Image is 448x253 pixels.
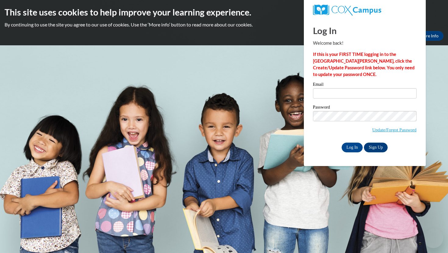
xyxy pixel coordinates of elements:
[313,5,381,16] img: COX Campus
[5,6,443,18] h2: This site uses cookies to help improve your learning experience.
[424,229,443,248] iframe: Button to launch messaging window
[313,24,417,37] h1: Log In
[313,52,414,77] strong: If this is your FIRST TIME logging in to the [GEOGRAPHIC_DATA][PERSON_NAME], click the Create/Upd...
[5,21,443,28] p: By continuing to use the site you agree to our use of cookies. Use the ‘More info’ button to read...
[364,143,388,152] a: Sign Up
[313,105,417,111] label: Password
[313,40,417,47] p: Welcome back!
[313,82,417,88] label: Email
[342,143,363,152] input: Log In
[372,127,416,132] a: Update/Forgot Password
[415,31,443,41] a: More Info
[313,5,417,16] a: COX Campus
